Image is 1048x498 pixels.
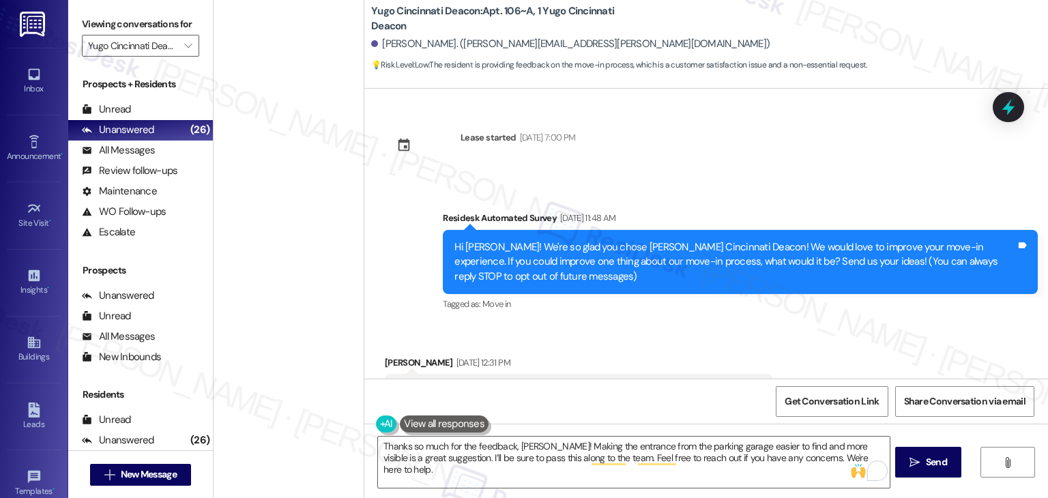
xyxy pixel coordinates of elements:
[82,184,157,199] div: Maintenance
[187,430,213,451] div: (26)
[68,387,213,402] div: Residents
[557,211,615,225] div: [DATE] 11:48 AM
[82,289,154,303] div: Unanswered
[482,298,510,310] span: Move in
[82,123,154,137] div: Unanswered
[371,59,428,70] strong: 💡 Risk Level: Low
[926,455,947,469] span: Send
[443,294,1038,314] div: Tagged as:
[385,355,772,375] div: [PERSON_NAME]
[82,413,131,427] div: Unread
[88,35,177,57] input: All communities
[121,467,177,482] span: New Message
[82,225,135,239] div: Escalate
[7,63,61,100] a: Inbox
[82,164,177,178] div: Review follow-ups
[895,447,961,478] button: Send
[90,464,191,486] button: New Message
[1002,457,1013,468] i: 
[187,119,213,141] div: (26)
[371,37,770,51] div: [PERSON_NAME]. ([PERSON_NAME][EMAIL_ADDRESS][PERSON_NAME][DOMAIN_NAME])
[776,386,888,417] button: Get Conversation Link
[7,197,61,234] a: Site Visit •
[68,77,213,91] div: Prospects + Residents
[453,355,510,370] div: [DATE] 12:31 PM
[49,216,51,226] span: •
[516,130,576,145] div: [DATE] 7:00 PM
[7,331,61,368] a: Buildings
[371,58,867,72] span: : The resident is providing feedback on the move-in process, which is a customer satisfaction iss...
[82,329,155,344] div: All Messages
[461,130,516,145] div: Lease started
[82,309,131,323] div: Unread
[454,240,1016,284] div: Hi [PERSON_NAME]! We're so glad you chose [PERSON_NAME] Cincinnati Deacon! We would love to impro...
[895,386,1034,417] button: Share Conversation via email
[378,437,889,488] textarea: To enrich screen reader interactions, please activate Accessibility in Grammarly extension settings
[53,484,55,494] span: •
[184,40,192,51] i: 
[82,205,166,219] div: WO Follow-ups
[7,398,61,435] a: Leads
[904,394,1025,409] span: Share Conversation via email
[443,211,1038,230] div: Residesk Automated Survey
[82,350,161,364] div: New Inbounds
[785,394,879,409] span: Get Conversation Link
[61,149,63,159] span: •
[7,264,61,301] a: Insights •
[47,283,49,293] span: •
[68,263,213,278] div: Prospects
[371,4,644,33] b: Yugo Cincinnati Deacon: Apt. 106~A, 1 Yugo Cincinnati Deacon
[909,457,920,468] i: 
[82,102,131,117] div: Unread
[82,14,199,35] label: Viewing conversations for
[20,12,48,37] img: ResiDesk Logo
[82,433,154,448] div: Unanswered
[82,143,155,158] div: All Messages
[104,469,115,480] i: 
